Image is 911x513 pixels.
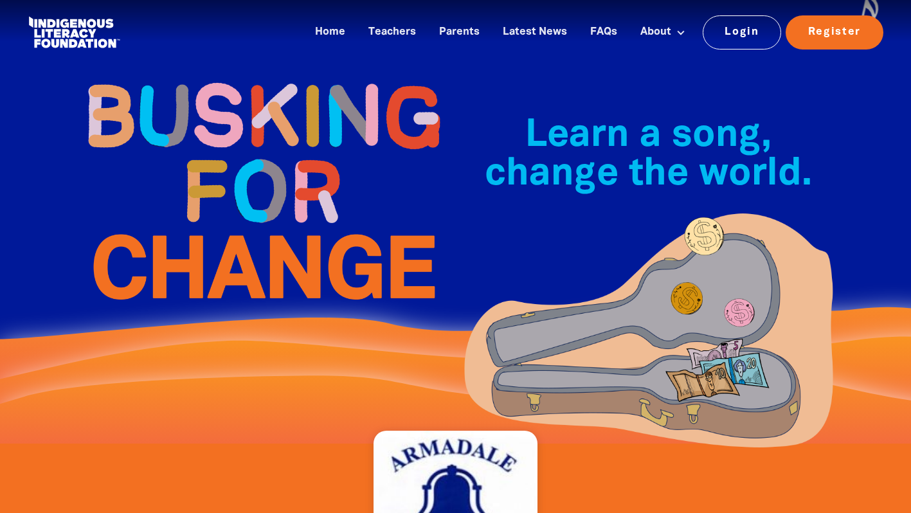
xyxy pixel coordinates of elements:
a: Login [703,15,782,49]
a: Register [786,15,883,49]
a: Teachers [361,22,424,43]
a: FAQs [582,22,625,43]
span: Learn a song, change the world. [485,118,812,192]
a: About [633,22,693,43]
a: Home [307,22,353,43]
a: Latest News [495,22,575,43]
a: Parents [431,22,487,43]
